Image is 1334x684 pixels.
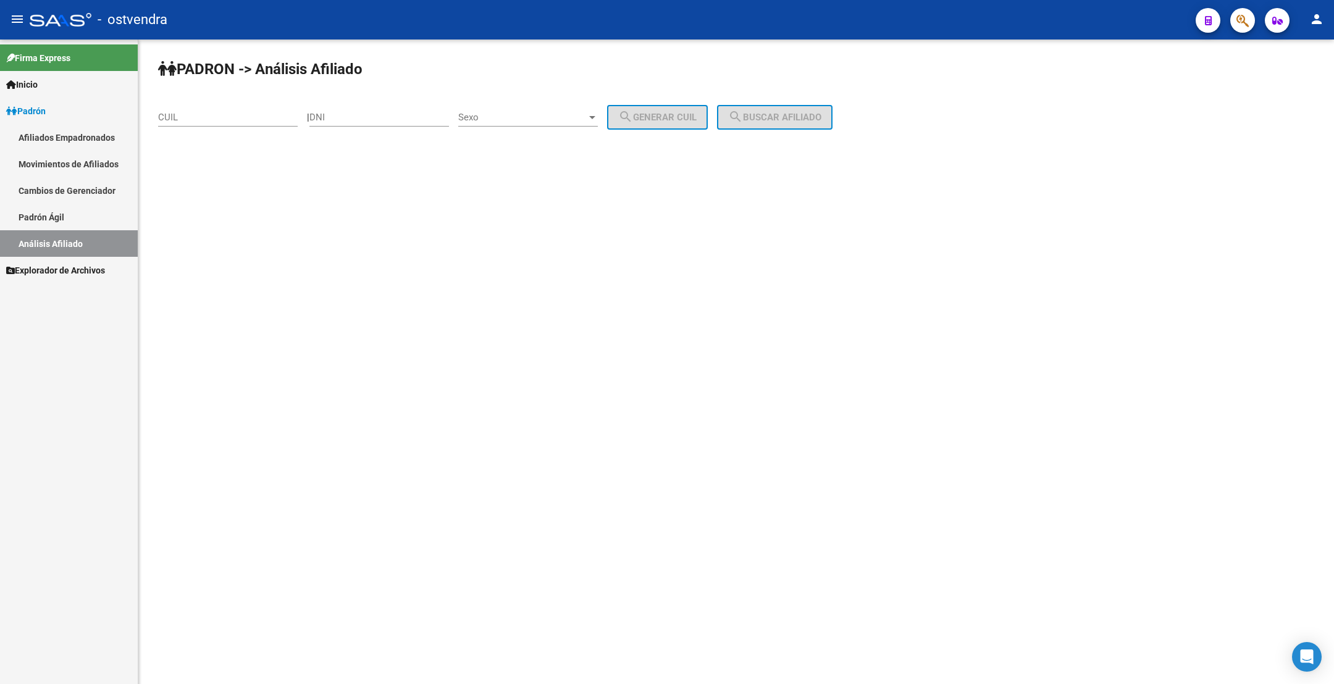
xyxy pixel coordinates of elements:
[307,112,717,123] div: |
[728,109,743,124] mat-icon: search
[158,60,363,78] strong: PADRON -> Análisis Afiliado
[458,112,587,123] span: Sexo
[98,6,167,33] span: - ostvendra
[6,78,38,91] span: Inicio
[618,112,697,123] span: Generar CUIL
[6,51,70,65] span: Firma Express
[717,105,833,130] button: Buscar afiliado
[1309,12,1324,27] mat-icon: person
[607,105,708,130] button: Generar CUIL
[6,264,105,277] span: Explorador de Archivos
[6,104,46,118] span: Padrón
[728,112,821,123] span: Buscar afiliado
[618,109,633,124] mat-icon: search
[1292,642,1322,672] div: Open Intercom Messenger
[10,12,25,27] mat-icon: menu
